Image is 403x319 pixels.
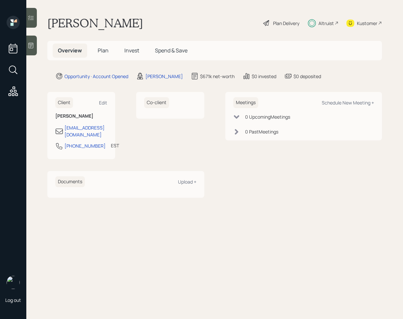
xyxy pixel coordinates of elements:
[245,128,278,135] div: 0 Past Meeting s
[47,16,143,30] h1: [PERSON_NAME]
[233,97,258,108] h6: Meetings
[7,276,20,289] img: retirable_logo.png
[252,73,276,80] div: $0 invested
[64,142,106,149] div: [PHONE_NUMBER]
[273,20,299,27] div: Plan Delivery
[55,97,73,108] h6: Client
[99,100,107,106] div: Edit
[200,73,235,80] div: $671k net-worth
[55,176,85,187] h6: Documents
[245,113,290,120] div: 0 Upcoming Meeting s
[64,73,128,80] div: Opportunity · Account Opened
[55,113,107,119] h6: [PERSON_NAME]
[322,100,374,106] div: Schedule New Meeting +
[64,124,107,138] div: [EMAIL_ADDRESS][DOMAIN_NAME]
[293,73,321,80] div: $0 deposited
[318,20,334,27] div: Altruist
[58,47,82,54] span: Overview
[5,297,21,303] div: Log out
[357,20,377,27] div: Kustomer
[111,142,119,149] div: EST
[98,47,109,54] span: Plan
[145,73,183,80] div: [PERSON_NAME]
[124,47,139,54] span: Invest
[155,47,188,54] span: Spend & Save
[178,179,196,185] div: Upload +
[144,97,169,108] h6: Co-client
